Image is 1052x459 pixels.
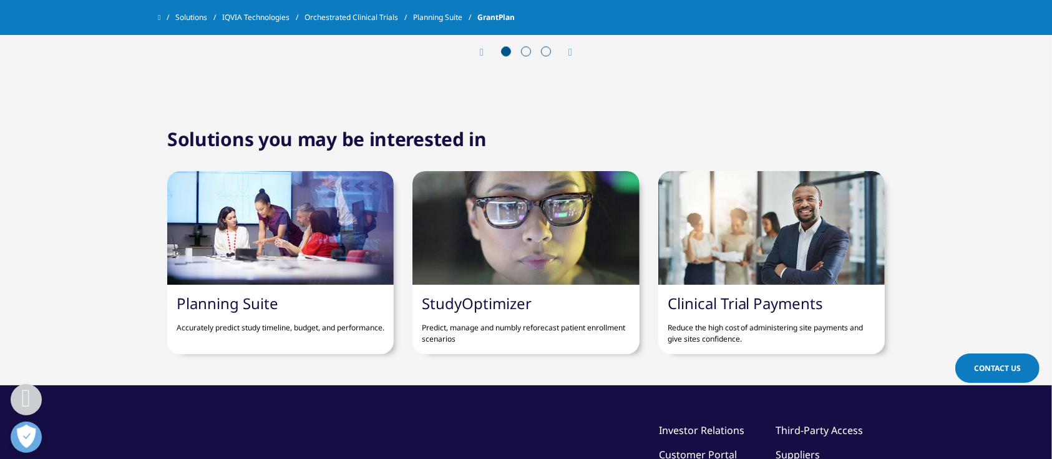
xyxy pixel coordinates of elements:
[177,293,278,313] a: Planning Suite
[167,127,487,152] h2: Solutions you may be interested in
[413,6,477,29] a: Planning Suite
[659,423,744,437] a: Investor Relations
[304,6,413,29] a: Orchestrated Clinical Trials
[974,363,1021,373] span: Contact Us
[422,313,630,345] p: Predict, manage and numbly reforecast patient enrollment scenarios
[776,423,863,437] a: Third-Party Access
[955,353,1040,383] a: Contact Us
[222,6,304,29] a: IQVIA Technologies
[177,313,384,333] p: Accurately predict study timeline, budget, and performance.
[556,46,572,58] div: Next slide
[477,6,515,29] span: GrantPlan
[422,293,532,313] a: StudyOptimizer
[668,293,824,313] a: Clinical Trial Payments
[11,422,42,453] button: Abrir preferências
[668,313,875,345] p: Reduce the high cost of administering site payments and give sites confidence.
[480,46,496,58] div: Previous slide
[175,6,222,29] a: Solutions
